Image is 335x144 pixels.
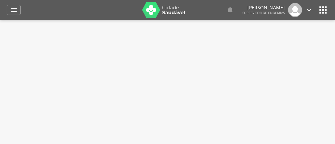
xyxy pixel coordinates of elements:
i:  [318,5,328,15]
i:  [226,6,234,14]
a:  [305,3,313,17]
p: [PERSON_NAME] [242,5,285,10]
span: Supervisor de Endemias [242,10,285,15]
i:  [305,6,313,14]
i:  [10,6,18,14]
a:  [7,5,21,15]
a:  [226,3,234,17]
